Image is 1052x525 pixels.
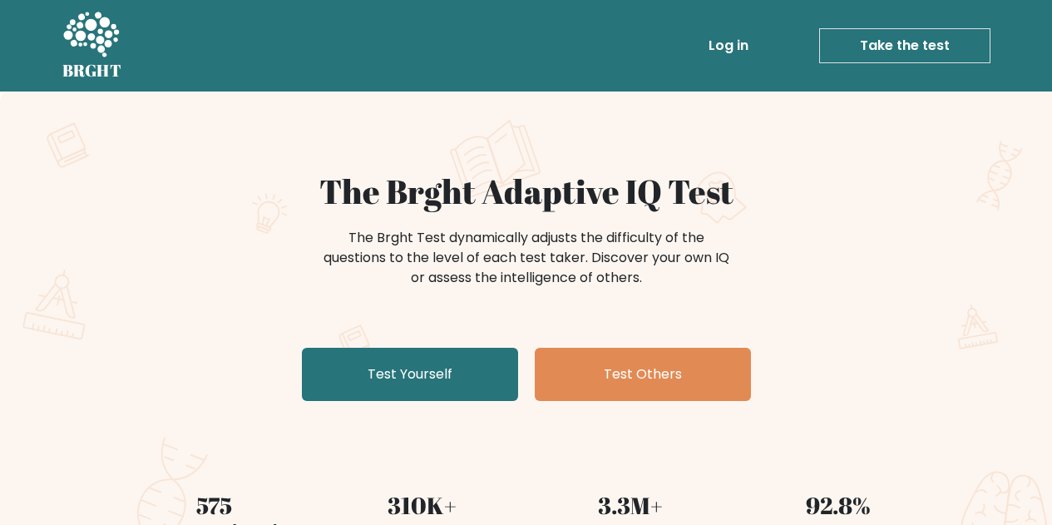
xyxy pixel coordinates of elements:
[319,228,734,288] div: The Brght Test dynamically adjusts the difficulty of the questions to the level of each test take...
[536,488,724,523] div: 3.3M+
[121,171,932,211] h1: The Brght Adaptive IQ Test
[702,29,755,62] a: Log in
[535,348,751,401] a: Test Others
[62,61,122,81] h5: BRGHT
[744,488,932,523] div: 92.8%
[328,488,516,523] div: 310K+
[819,28,990,63] a: Take the test
[302,348,518,401] a: Test Yourself
[62,7,122,85] a: BRGHT
[121,488,309,523] div: 575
